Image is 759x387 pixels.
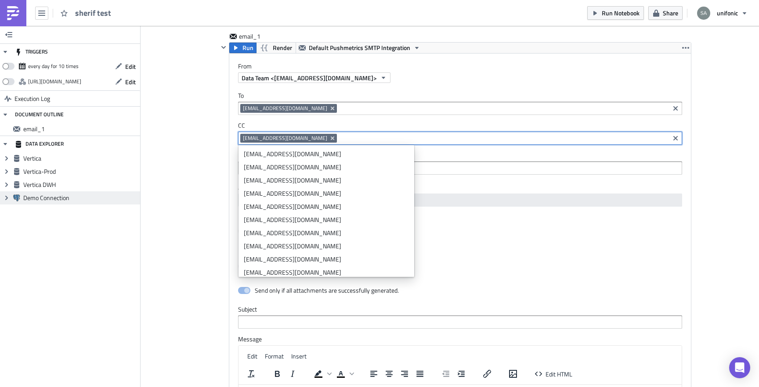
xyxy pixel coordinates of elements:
label: To [238,92,682,100]
span: Share [663,8,678,18]
button: Edit [111,75,140,89]
span: Edit HTML [546,369,572,379]
button: Justify [412,368,427,380]
span: sherif test [75,7,112,18]
img: PushMetrics [6,6,20,20]
div: Send only if all attachments are successfully generated. [255,287,399,294]
div: [EMAIL_ADDRESS][DOMAIN_NAME] [244,242,409,251]
label: CC [238,122,682,129]
input: Select em ail add ress [240,164,679,172]
span: email_1 [23,125,138,133]
span: Execution Log [14,91,50,107]
div: DOCUMENT OUTLINE [15,107,64,122]
div: every day for 10 times [28,60,79,73]
button: Align center [382,368,397,380]
span: Insert [291,351,307,361]
button: Italic [285,368,300,380]
div: [EMAIL_ADDRESS][DOMAIN_NAME] [244,255,409,264]
span: [EMAIL_ADDRESS][DOMAIN_NAME] [243,105,327,112]
button: Hide content [218,42,229,53]
div: [EMAIL_ADDRESS][DOMAIN_NAME] [244,163,409,172]
div: [EMAIL_ADDRESS][DOMAIN_NAME] [244,150,409,158]
div: Text color [333,368,355,380]
span: Edit [125,62,136,71]
button: Clear selected items [670,133,681,143]
label: BCC [238,151,682,159]
button: Increase indent [454,368,469,380]
button: Share [648,6,683,20]
label: Merge PDF [238,213,682,221]
button: Default Pushmetrics SMTP Integration [296,43,423,53]
span: Vertica DWH [23,181,138,189]
button: Align left [366,368,381,380]
button: Data Team <[EMAIL_ADDRESS][DOMAIN_NAME]> [238,72,390,83]
span: Default Pushmetrics SMTP Integration [309,43,410,53]
label: From [238,62,691,70]
div: [EMAIL_ADDRESS][DOMAIN_NAME] [244,189,409,198]
div: [EMAIL_ADDRESS][DOMAIN_NAME] [244,268,409,277]
button: Edit [111,60,140,73]
span: Vertica [23,154,138,162]
div: DATA EXPLORER [15,136,64,152]
div: [EMAIL_ADDRESS][DOMAIN_NAME] [244,215,409,224]
div: [EMAIL_ADDRESS][DOMAIN_NAME] [244,202,409,211]
button: Bold [270,368,285,380]
button: unifonic [692,4,752,23]
label: Subject [238,305,682,313]
button: Decrease indent [438,368,453,380]
button: Clear formatting [244,368,259,380]
div: [EMAIL_ADDRESS][DOMAIN_NAME] [244,229,409,237]
button: Edit HTML [531,368,576,380]
button: Remove Tag [329,104,337,113]
span: unifonic [717,8,738,18]
label: Message [238,335,682,343]
div: https://pushmetrics.io/api/v1/report/1WLem5JLaN/webhook?token=63260143ffbc468d9bb44e3e541d285d [28,75,81,88]
button: Run Notebook [587,6,644,20]
button: Remove Tag [329,134,337,143]
span: Render [273,43,292,53]
span: email_1 [239,32,274,41]
button: Insert/edit image [506,368,520,380]
span: Demo Connection [23,194,138,202]
span: [EMAIL_ADDRESS][DOMAIN_NAME] [243,135,327,142]
div: TRIGGERS [15,44,48,60]
button: Align right [397,368,412,380]
div: Open Intercom Messenger [729,357,750,378]
label: Attachments [238,183,682,191]
label: Merge CSV [238,248,682,256]
input: Search... [240,196,679,204]
img: Avatar [696,6,711,21]
span: Format [265,351,284,361]
span: Data Team <[EMAIL_ADDRESS][DOMAIN_NAME]> [242,73,377,82]
button: Render [256,43,296,53]
body: Rich Text Area. Press ALT-0 for help. [4,4,440,11]
button: Insert/edit link [480,368,495,380]
span: Edit [125,77,136,86]
div: [EMAIL_ADDRESS][DOMAIN_NAME] [244,176,409,185]
button: Run [229,43,257,53]
span: Run Notebook [602,8,640,18]
span: Vertica-Prod [23,168,138,176]
div: Background color [311,368,333,380]
button: Clear selected items [670,103,681,114]
span: Run [242,43,253,53]
ul: selectable options [239,145,414,277]
span: Edit [247,351,257,361]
